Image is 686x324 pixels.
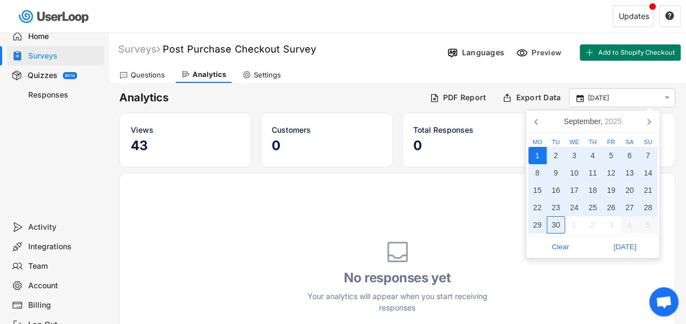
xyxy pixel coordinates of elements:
[131,138,240,154] h5: 43
[547,164,565,182] div: 9
[665,11,675,21] button: 
[65,74,75,77] div: BETA
[413,124,523,135] div: Total Responses
[28,31,100,42] div: Home
[193,70,226,79] div: Analytics
[649,287,678,316] div: Open chat
[16,5,93,28] img: userloop-logo-01.svg
[593,238,657,256] button: [DATE]
[639,164,657,182] div: 14
[131,124,240,135] div: Views
[580,44,681,61] button: Add to Shopify Checkout
[639,216,657,234] div: 5
[620,139,639,145] div: Sa
[300,270,495,286] h4: No responses yet
[28,90,100,100] div: Responses
[447,47,458,59] img: Language%20Icon.svg
[619,12,649,20] div: Updates
[565,199,584,216] div: 24
[528,147,547,164] div: 1
[620,147,639,164] div: 6
[462,48,504,57] div: Languages
[620,216,639,234] div: 4
[584,216,602,234] div: 2
[528,182,547,199] div: 15
[665,93,670,102] text: 
[254,70,281,80] div: Settings
[131,70,165,80] div: Questions
[300,290,495,313] div: Your analytics will appear when you start receiving responses
[662,93,672,102] button: 
[163,43,316,55] font: Post Purchase Checkout Survey
[531,48,564,57] div: Preview
[584,139,602,145] div: Th
[565,139,584,145] div: We
[547,182,565,199] div: 16
[28,51,100,61] div: Surveys
[118,43,160,55] div: Surveys
[531,239,589,255] span: Clear
[443,93,486,102] div: PDF Report
[28,70,57,81] div: Quizzes
[28,261,100,271] div: Team
[565,182,584,199] div: 17
[413,138,523,154] h5: 0
[559,113,626,130] div: September,
[565,164,584,182] div: 10
[528,139,547,145] div: Mo
[584,199,602,216] div: 25
[602,139,620,145] div: Fr
[588,93,659,103] input: Select Date Range
[602,199,620,216] div: 26
[528,216,547,234] div: 29
[528,199,547,216] div: 22
[620,164,639,182] div: 13
[547,199,565,216] div: 23
[575,93,585,103] button: 
[576,93,584,102] text: 
[516,93,561,102] div: Export Data
[28,242,100,252] div: Integrations
[620,182,639,199] div: 20
[639,147,657,164] div: 7
[639,139,657,145] div: Su
[639,182,657,199] div: 21
[602,164,620,182] div: 12
[602,182,620,199] div: 19
[547,139,565,145] div: Tu
[584,182,602,199] div: 18
[620,199,639,216] div: 27
[602,147,620,164] div: 5
[272,138,381,154] h5: 0
[598,49,675,56] span: Add to Shopify Checkout
[119,90,421,105] h6: Analytics
[547,147,565,164] div: 2
[28,300,100,310] div: Billing
[565,216,584,234] div: 1
[639,199,657,216] div: 28
[28,281,100,291] div: Account
[584,164,602,182] div: 11
[528,238,593,256] button: Clear
[584,147,602,164] div: 4
[565,147,584,164] div: 3
[602,216,620,234] div: 3
[528,164,547,182] div: 8
[272,124,381,135] div: Customers
[596,239,654,255] span: [DATE]
[547,216,565,234] div: 30
[28,222,100,232] div: Activity
[605,118,621,125] i: 2025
